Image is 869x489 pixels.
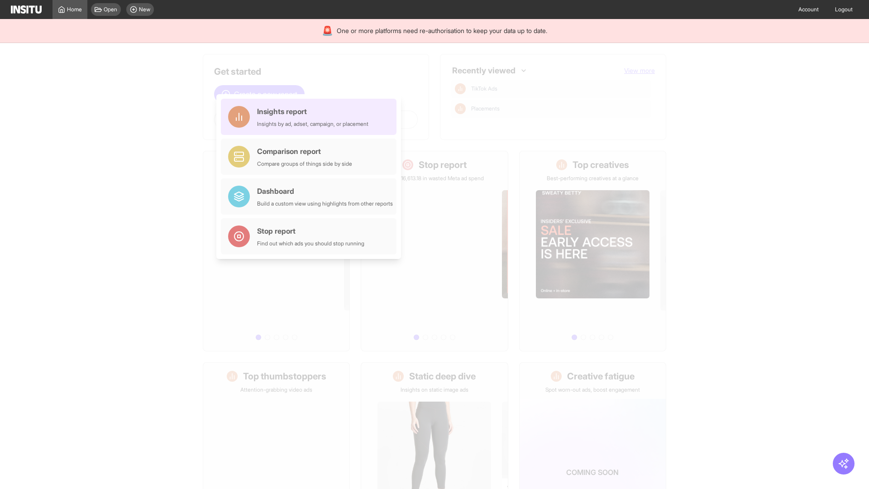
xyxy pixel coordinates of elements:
div: Find out which ads you should stop running [257,240,364,247]
div: Compare groups of things side by side [257,160,352,168]
span: Open [104,6,117,13]
div: Insights by ad, adset, campaign, or placement [257,120,368,128]
img: Logo [11,5,42,14]
div: Insights report [257,106,368,117]
div: Stop report [257,225,364,236]
div: 🚨 [322,24,333,37]
span: New [139,6,150,13]
div: Build a custom view using highlights from other reports [257,200,393,207]
span: Home [67,6,82,13]
div: Dashboard [257,186,393,197]
span: One or more platforms need re-authorisation to keep your data up to date. [337,26,547,35]
div: Comparison report [257,146,352,157]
